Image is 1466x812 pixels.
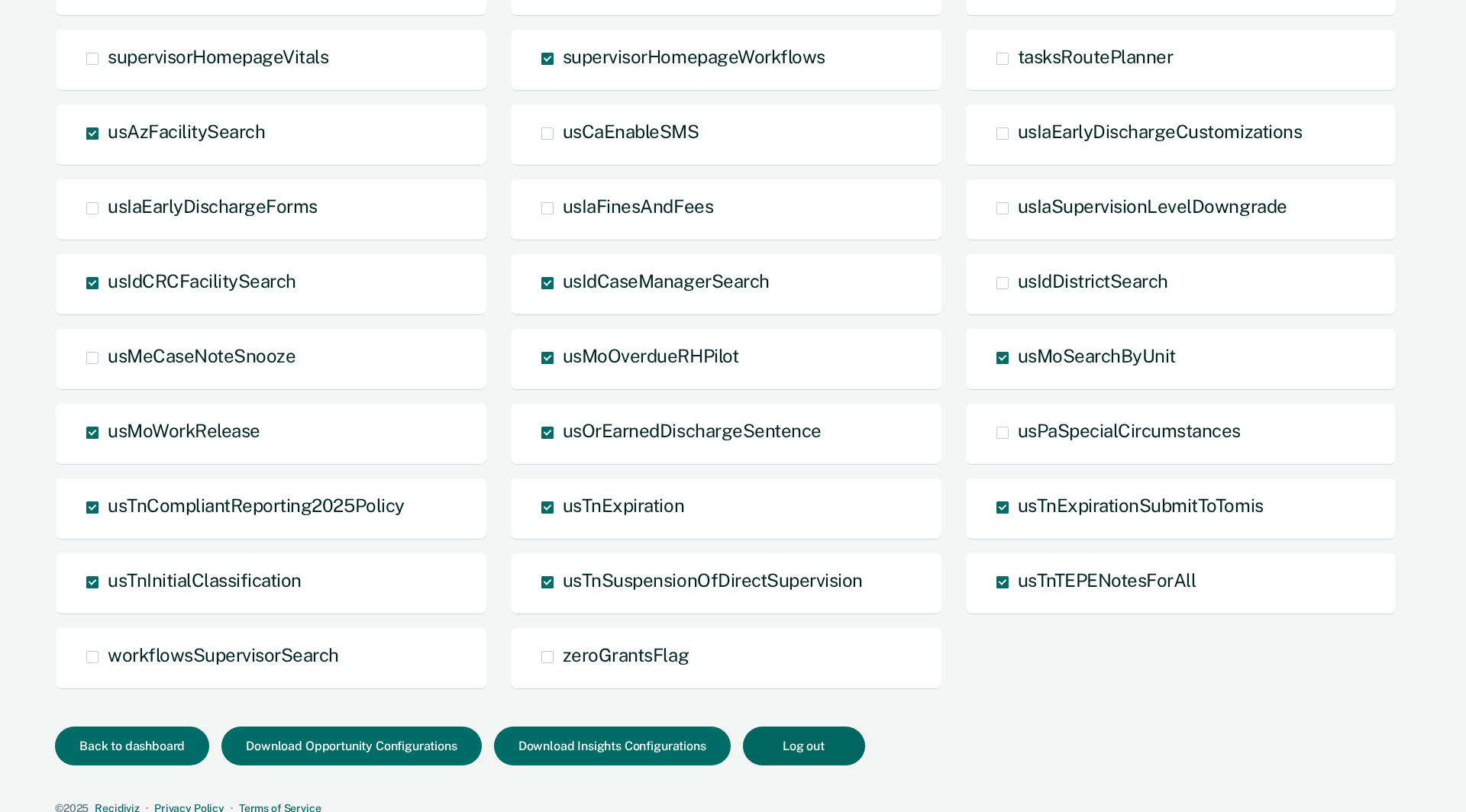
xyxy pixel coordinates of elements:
[743,727,865,765] button: Log out
[563,270,770,292] span: usIdCaseManagerSearch
[1018,495,1264,516] span: usTnExpirationSubmitToTomis
[221,727,481,765] button: Download Opportunity Configurations
[108,46,328,67] span: supervisorHomepageVitals
[563,420,822,441] span: usOrEarnedDischargeSentence
[108,345,295,366] span: usMeCaseNoteSnooze
[563,195,713,217] span: usIaFinesAndFees
[494,727,731,765] button: Download Insights Configurations
[563,345,738,366] span: usMoOverdueRHPilot
[108,270,296,292] span: usIdCRCFacilitySearch
[1018,420,1241,441] span: usPaSpecialCircumstances
[563,569,863,591] span: usTnSuspensionOfDirectSupervision
[55,727,209,765] button: Back to dashboard
[108,420,260,441] span: usMoWorkRelease
[1018,121,1303,142] span: usIaEarlyDischargeCustomizations
[108,121,265,142] span: usAzFacilitySearch
[108,644,339,665] span: workflowsSupervisorSearch
[1018,46,1174,67] span: tasksRoutePlanner
[1018,569,1196,591] span: usTnTEPENotesForAll
[563,644,689,665] span: zeroGrantsFlag
[108,495,405,516] span: usTnCompliantReporting2025Policy
[1018,270,1168,292] span: usIdDistrictSearch
[563,46,825,67] span: supervisorHomepageWorkflows
[1018,195,1287,217] span: usIaSupervisionLevelDowngrade
[1018,345,1176,366] span: usMoSearchByUnit
[563,495,684,516] span: usTnExpiration
[55,740,221,752] a: Back to dashboard
[108,195,318,217] span: usIaEarlyDischargeForms
[108,569,302,591] span: usTnInitialClassification
[563,121,699,142] span: usCaEnableSMS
